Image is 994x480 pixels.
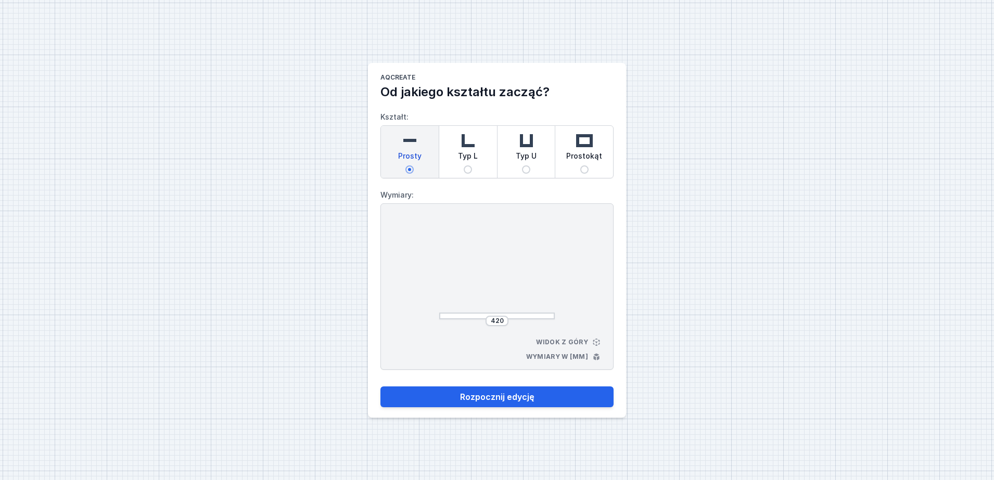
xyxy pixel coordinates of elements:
[464,165,472,174] input: Typ L
[457,130,478,151] img: l-shaped.svg
[458,151,478,165] span: Typ L
[516,130,537,151] img: u-shaped.svg
[380,109,614,178] label: Kształt:
[522,165,530,174] input: Typ U
[380,73,614,84] h1: AQcreate
[380,187,614,203] label: Wymiary:
[380,386,614,407] button: Rozpocznij edycję
[566,151,602,165] span: Prostokąt
[405,165,414,174] input: Prosty
[399,130,420,151] img: straight.svg
[398,151,422,165] span: Prosty
[580,165,589,174] input: Prostokąt
[489,317,505,325] input: Wymiar [mm]
[574,130,595,151] img: rectangle.svg
[380,84,614,100] h2: Od jakiego kształtu zacząć?
[516,151,537,165] span: Typ U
